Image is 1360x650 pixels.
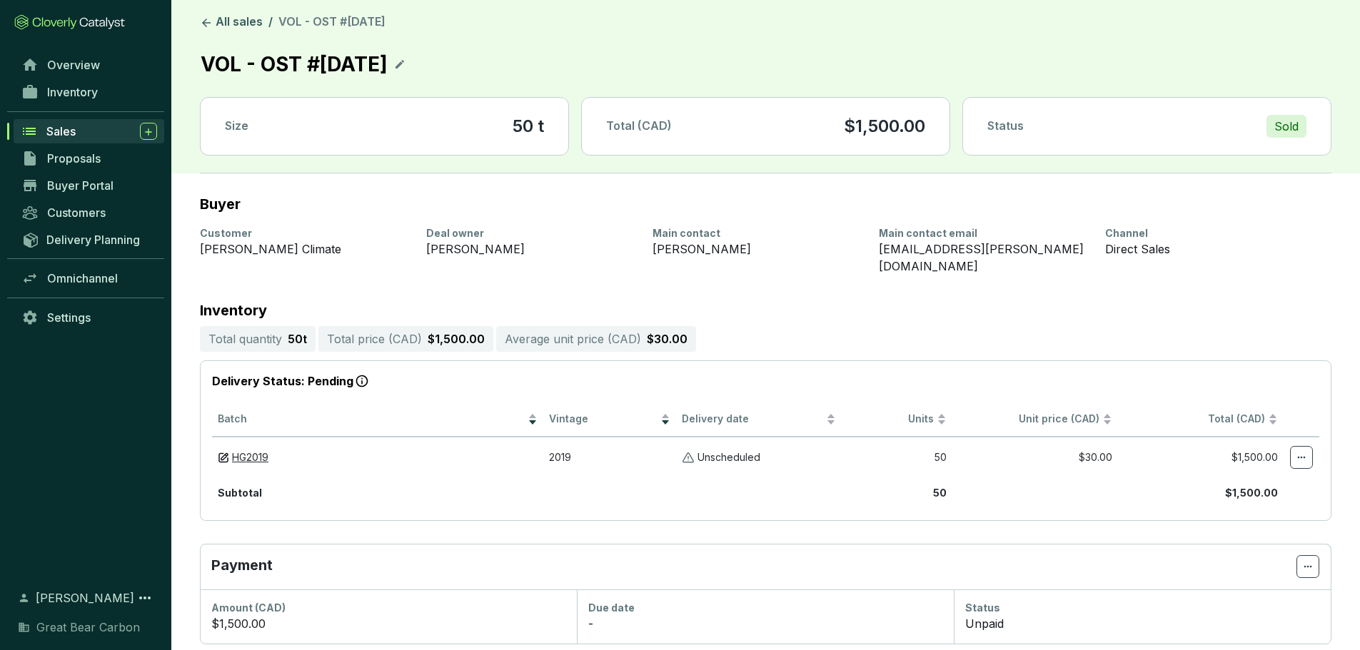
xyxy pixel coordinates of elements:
[588,615,593,632] p: -
[847,412,934,426] span: Units
[14,119,164,143] a: Sales
[426,240,635,258] div: [PERSON_NAME]
[1225,487,1278,499] b: $1,500.00
[543,437,676,477] td: 2019
[1118,437,1284,477] td: $1,500.00
[952,437,1118,477] td: $30.00
[933,487,947,499] b: 50
[14,173,164,198] a: Buyer Portal
[653,226,862,240] div: Main contact
[200,240,409,258] div: [PERSON_NAME] Climate
[200,303,1331,318] p: Inventory
[47,58,100,72] span: Overview
[46,124,76,138] span: Sales
[879,226,1088,240] div: Main contact email
[200,196,241,212] h2: Buyer
[278,14,386,29] span: VOL - OST #[DATE]
[218,412,525,426] span: Batch
[36,589,134,606] span: [PERSON_NAME]
[653,240,862,258] div: [PERSON_NAME]
[426,226,635,240] div: Deal owner
[682,451,695,464] img: Unscheduled
[682,412,823,426] span: Delivery date
[200,226,409,240] div: Customer
[14,200,164,225] a: Customers
[842,402,952,437] th: Units
[14,146,164,171] a: Proposals
[14,228,164,251] a: Delivery Planning
[47,205,106,220] span: Customers
[428,330,485,347] p: $1,500.00
[1105,226,1314,240] div: Channel
[606,118,672,133] span: Total (CAD)
[14,80,164,104] a: Inventory
[842,437,952,477] td: 50
[212,402,543,437] th: Batch
[211,601,286,614] span: Amount (CAD)
[844,115,925,138] p: $1,500.00
[197,14,266,31] a: All sales
[46,233,140,247] span: Delivery Planning
[212,372,1319,391] p: Delivery Status: Pending
[505,330,641,347] p: Average unit price ( CAD )
[200,49,388,80] p: VOL - OST #[DATE]
[965,601,1319,615] div: Status
[676,402,842,437] th: Delivery date
[47,85,98,99] span: Inventory
[211,615,565,632] div: $1,500.00
[987,118,1024,134] p: Status
[327,330,422,347] p: Total price ( CAD )
[232,451,268,464] a: HG2019
[47,178,114,193] span: Buyer Portal
[879,240,1088,275] div: [EMAIL_ADDRESS][PERSON_NAME][DOMAIN_NAME]
[588,601,942,615] div: Due date
[36,619,140,636] span: Great Bear Carbon
[14,53,164,77] a: Overview
[288,330,307,347] p: 50 t
[1019,412,1099,425] span: Unit price (CAD)
[225,118,248,134] p: Size
[543,402,676,437] th: Vintage
[1208,412,1265,425] span: Total (CAD)
[647,330,687,347] p: $30.00
[697,451,760,464] p: Unscheduled
[513,115,544,138] section: 50 t
[218,451,229,464] img: draft
[268,14,273,31] li: /
[208,330,282,347] p: Total quantity
[47,310,91,325] span: Settings
[14,266,164,290] a: Omnichannel
[47,271,118,285] span: Omnichannel
[14,305,164,330] a: Settings
[218,487,262,499] b: Subtotal
[1105,240,1314,258] div: Direct Sales
[549,412,658,426] span: Vintage
[965,615,1004,632] p: Unpaid
[211,555,1296,578] p: Payment
[47,151,101,166] span: Proposals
